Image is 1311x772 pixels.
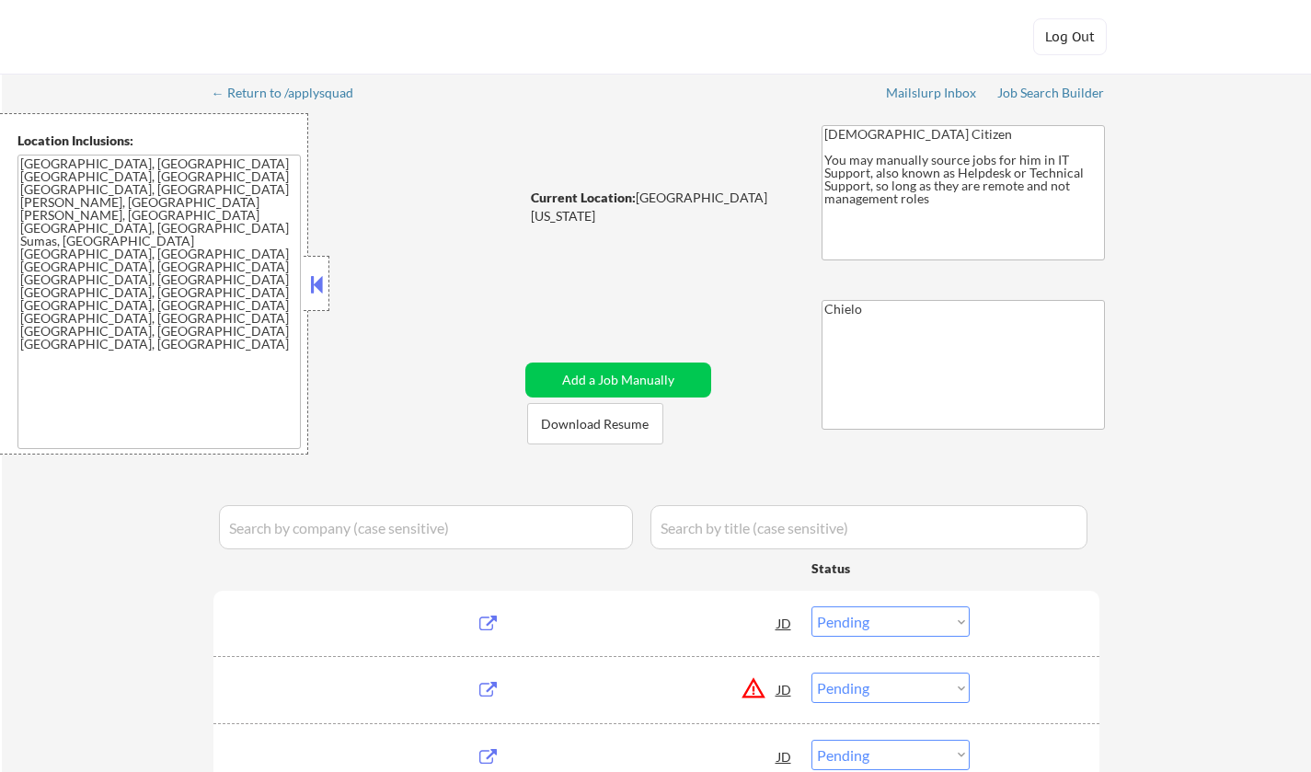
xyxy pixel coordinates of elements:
div: Mailslurp Inbox [886,86,978,99]
input: Search by title (case sensitive) [650,505,1087,549]
button: Add a Job Manually [525,363,711,398]
button: Log Out [1033,18,1107,55]
strong: Current Location: [531,190,636,205]
div: ← Return to /applysquad [212,86,371,99]
a: Mailslurp Inbox [886,86,978,104]
button: Download Resume [527,403,663,444]
button: warning_amber [741,675,766,701]
div: JD [776,606,794,639]
input: Search by company (case sensitive) [219,505,633,549]
div: Location Inclusions: [17,132,301,150]
a: Job Search Builder [997,86,1105,104]
div: [GEOGRAPHIC_DATA][US_STATE] [531,189,791,225]
a: ← Return to /applysquad [212,86,371,104]
div: JD [776,673,794,706]
div: Job Search Builder [997,86,1105,99]
div: Status [811,551,970,584]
